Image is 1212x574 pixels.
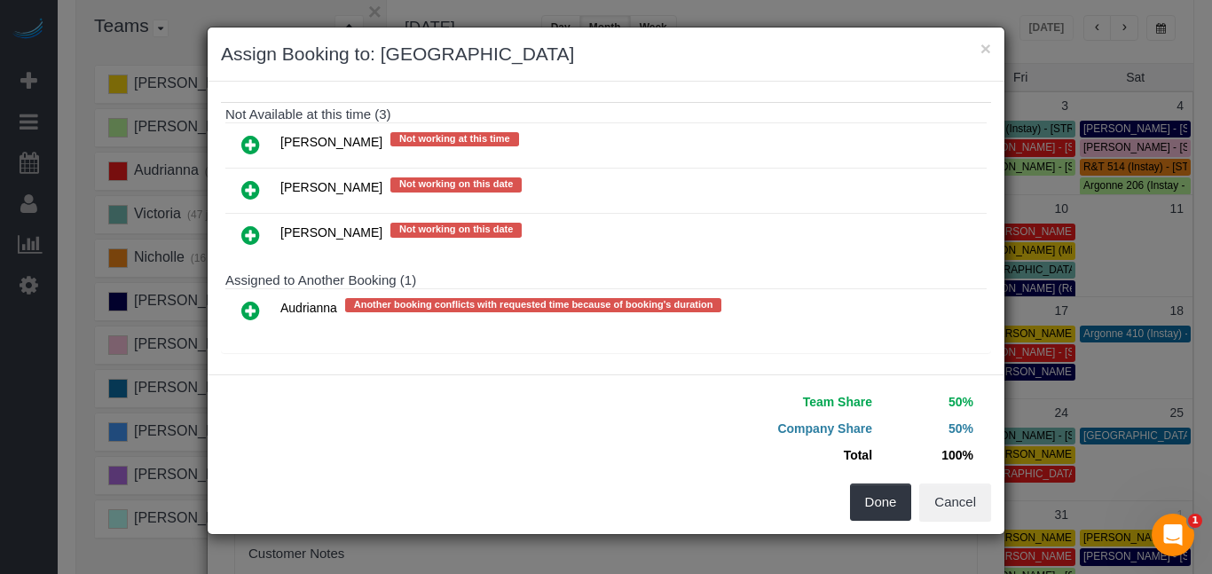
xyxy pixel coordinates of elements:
[225,107,987,122] h4: Not Available at this time (3)
[280,301,337,315] span: Audrianna
[221,41,991,67] h3: Assign Booking to: [GEOGRAPHIC_DATA]
[919,484,991,521] button: Cancel
[1152,514,1194,556] iframe: Intercom live chat
[980,39,991,58] button: ×
[280,181,382,195] span: [PERSON_NAME]
[619,415,877,442] td: Company Share
[877,389,978,415] td: 50%
[280,135,382,149] span: [PERSON_NAME]
[877,442,978,468] td: 100%
[390,223,522,237] span: Not working on this date
[390,177,522,192] span: Not working on this date
[877,415,978,442] td: 50%
[619,389,877,415] td: Team Share
[850,484,912,521] button: Done
[1188,514,1202,528] span: 1
[390,132,519,146] span: Not working at this time
[619,442,877,468] td: Total
[280,226,382,240] span: [PERSON_NAME]
[225,273,987,288] h4: Assigned to Another Booking (1)
[345,298,722,312] span: Another booking conflicts with requested time because of booking's duration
